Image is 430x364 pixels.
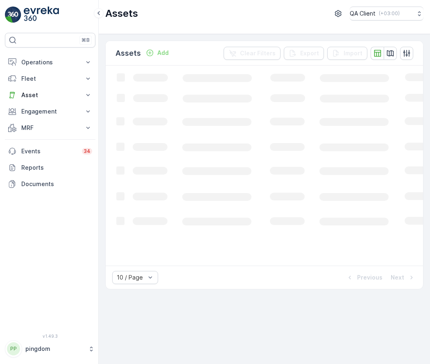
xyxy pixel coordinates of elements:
[5,54,95,71] button: Operations
[21,124,79,132] p: MRF
[327,47,367,60] button: Import
[5,340,95,357] button: PPpingdom
[390,273,416,282] button: Next
[284,47,324,60] button: Export
[5,334,95,339] span: v 1.49.3
[21,147,77,155] p: Events
[224,47,281,60] button: Clear Filters
[391,273,404,282] p: Next
[21,180,92,188] p: Documents
[5,7,21,23] img: logo
[345,273,383,282] button: Previous
[21,75,79,83] p: Fleet
[344,49,362,57] p: Import
[157,49,169,57] p: Add
[5,143,95,159] a: Events34
[21,58,79,66] p: Operations
[105,7,138,20] p: Assets
[25,345,84,353] p: pingdom
[5,71,95,87] button: Fleet
[84,148,91,155] p: 34
[21,164,92,172] p: Reports
[24,7,59,23] img: logo_light-DOdMpM7g.png
[21,91,79,99] p: Asset
[350,7,423,20] button: QA Client(+03:00)
[7,342,20,355] div: PP
[21,107,79,116] p: Engagement
[5,103,95,120] button: Engagement
[5,120,95,136] button: MRF
[379,10,400,17] p: ( +03:00 )
[5,87,95,103] button: Asset
[143,48,172,58] button: Add
[115,48,141,59] p: Assets
[350,9,376,18] p: QA Client
[300,49,319,57] p: Export
[357,273,382,282] p: Previous
[240,49,276,57] p: Clear Filters
[81,37,90,43] p: ⌘B
[5,159,95,176] a: Reports
[5,176,95,192] a: Documents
